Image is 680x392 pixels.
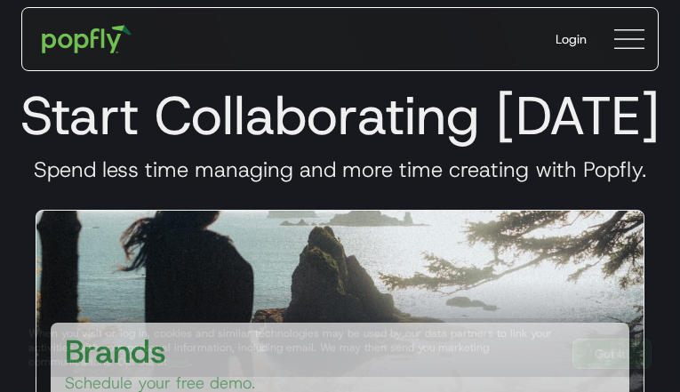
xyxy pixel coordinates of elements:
div: Login [556,30,587,48]
a: home [29,12,144,66]
a: Got It! [572,339,652,369]
a: Login [541,16,601,62]
div: When you visit or log in, cookies and similar technologies may be used by our data partners to li... [28,326,558,369]
h1: Start Collaborating [DATE] [14,84,666,148]
a: here [167,355,189,369]
h3: Spend less time managing and more time creating with Popfly. [14,156,666,183]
